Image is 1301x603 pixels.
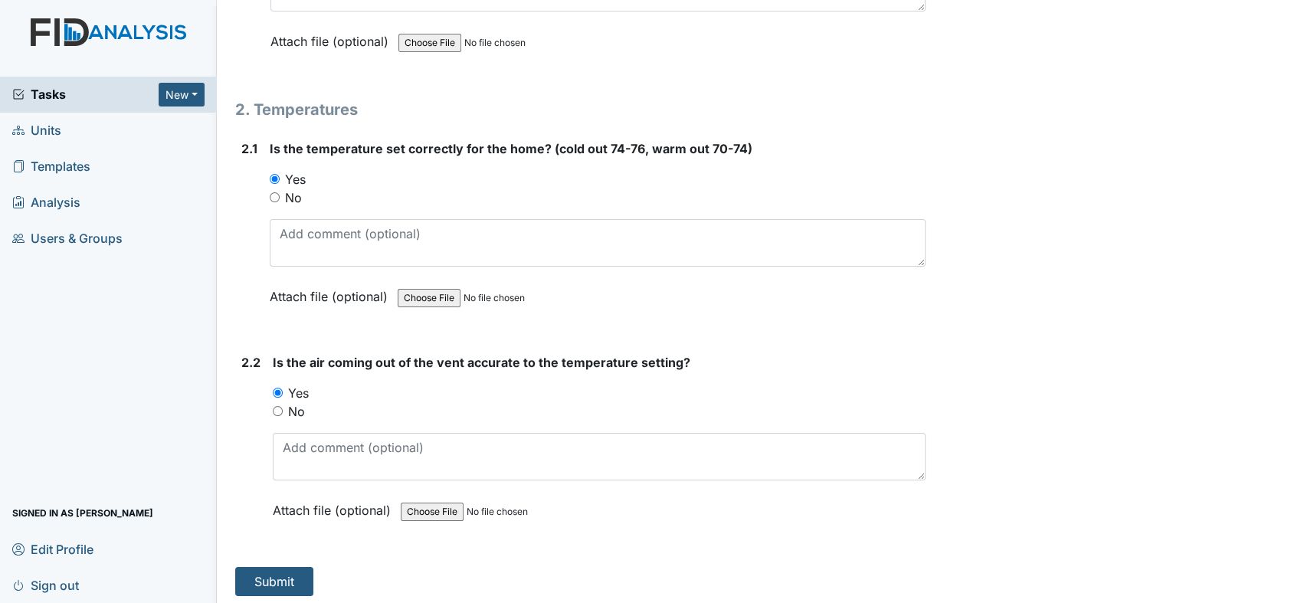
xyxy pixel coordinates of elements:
label: 2.2 [241,353,261,372]
label: Attach file (optional) [273,493,397,519]
label: Yes [288,384,309,402]
span: Is the temperature set correctly for the home? (cold out 74-76, warm out 70-74) [270,141,752,156]
label: No [288,402,305,421]
span: Sign out [12,573,79,597]
label: Attach file (optional) [270,279,394,306]
span: Users & Groups [12,227,123,251]
button: New [159,83,205,107]
label: Yes [285,170,306,188]
input: Yes [270,174,280,184]
button: Submit [235,567,313,596]
span: Analysis [12,191,80,215]
span: Signed in as [PERSON_NAME] [12,501,153,525]
h1: 2. Temperatures [235,98,926,121]
a: Tasks [12,85,159,103]
input: No [273,406,283,416]
span: Templates [12,155,90,179]
label: Attach file (optional) [270,24,395,51]
label: No [285,188,302,207]
span: Is the air coming out of the vent accurate to the temperature setting? [273,355,690,370]
label: 2.1 [241,139,257,158]
span: Edit Profile [12,537,93,561]
input: No [270,192,280,202]
span: Units [12,119,61,143]
input: Yes [273,388,283,398]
